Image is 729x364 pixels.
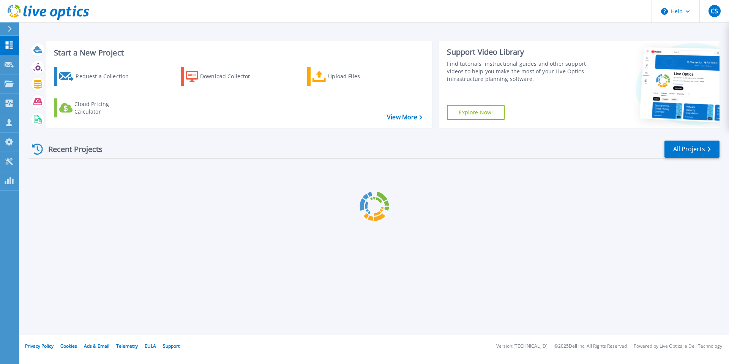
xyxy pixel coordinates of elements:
[664,141,720,158] a: All Projects
[54,67,139,86] a: Request a Collection
[163,343,180,349] a: Support
[554,344,627,349] li: © 2025 Dell Inc. All Rights Reserved
[76,69,136,84] div: Request a Collection
[447,105,505,120] a: Explore Now!
[496,344,548,349] li: Version: [TECHNICAL_ID]
[84,343,109,349] a: Ads & Email
[116,343,138,349] a: Telemetry
[200,69,261,84] div: Download Collector
[387,114,422,121] a: View More
[29,140,113,158] div: Recent Projects
[54,98,139,117] a: Cloud Pricing Calculator
[447,60,590,83] div: Find tutorials, instructional guides and other support videos to help you make the most of your L...
[447,47,590,57] div: Support Video Library
[328,69,389,84] div: Upload Files
[307,67,392,86] a: Upload Files
[711,8,718,14] span: CS
[74,100,135,116] div: Cloud Pricing Calculator
[54,49,422,57] h3: Start a New Project
[25,343,54,349] a: Privacy Policy
[181,67,265,86] a: Download Collector
[145,343,156,349] a: EULA
[634,344,722,349] li: Powered by Live Optics, a Dell Technology
[60,343,77,349] a: Cookies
